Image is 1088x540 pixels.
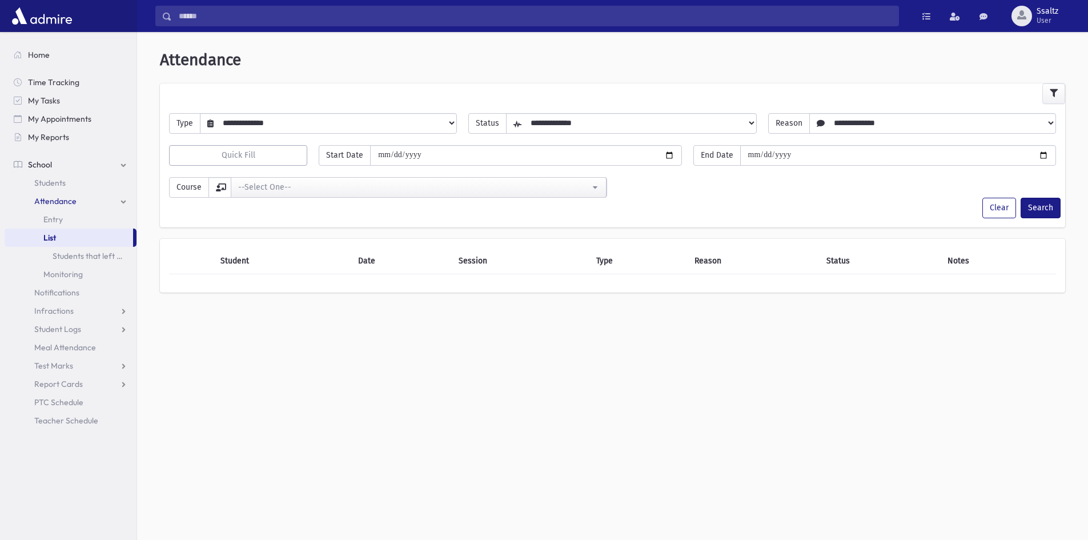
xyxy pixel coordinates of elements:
[589,248,688,274] th: Type
[5,393,136,411] a: PTC Schedule
[693,145,741,166] span: End Date
[982,198,1016,218] button: Clear
[28,50,50,60] span: Home
[28,132,69,142] span: My Reports
[34,415,98,426] span: Teacher Schedule
[1037,16,1058,25] span: User
[34,178,66,188] span: Students
[468,113,507,134] span: Status
[231,177,607,198] button: --Select One--
[34,306,74,316] span: Infractions
[820,248,941,274] th: Status
[5,338,136,357] a: Meal Attendance
[172,6,898,26] input: Search
[169,145,307,166] button: Quick Fill
[1021,198,1061,218] button: Search
[28,95,60,106] span: My Tasks
[5,46,136,64] a: Home
[452,248,589,274] th: Session
[34,397,83,407] span: PTC Schedule
[319,145,371,166] span: Start Date
[160,50,241,69] span: Attendance
[34,379,83,389] span: Report Cards
[5,229,133,247] a: List
[5,265,136,283] a: Monitoring
[688,248,820,274] th: Reason
[941,248,1056,274] th: Notes
[5,375,136,393] a: Report Cards
[28,77,79,87] span: Time Tracking
[28,159,52,170] span: School
[768,113,810,134] span: Reason
[5,174,136,192] a: Students
[34,361,73,371] span: Test Marks
[5,155,136,174] a: School
[43,233,56,243] span: List
[28,114,91,124] span: My Appointments
[9,5,75,27] img: AdmirePro
[5,210,136,229] a: Entry
[5,357,136,375] a: Test Marks
[5,192,136,210] a: Attendance
[214,248,351,274] th: Student
[222,150,255,160] span: Quick Fill
[5,110,136,128] a: My Appointments
[238,181,590,193] div: --Select One--
[43,269,83,279] span: Monitoring
[5,302,136,320] a: Infractions
[5,411,136,430] a: Teacher Schedule
[5,91,136,110] a: My Tasks
[5,247,136,265] a: Students that left early [DATE]
[5,283,136,302] a: Notifications
[34,324,81,334] span: Student Logs
[43,214,63,225] span: Entry
[351,248,452,274] th: Date
[169,113,200,134] span: Type
[34,196,77,206] span: Attendance
[5,73,136,91] a: Time Tracking
[5,128,136,146] a: My Reports
[169,177,209,198] span: Course
[5,320,136,338] a: Student Logs
[1037,7,1058,16] span: Ssaltz
[34,287,79,298] span: Notifications
[34,342,96,353] span: Meal Attendance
